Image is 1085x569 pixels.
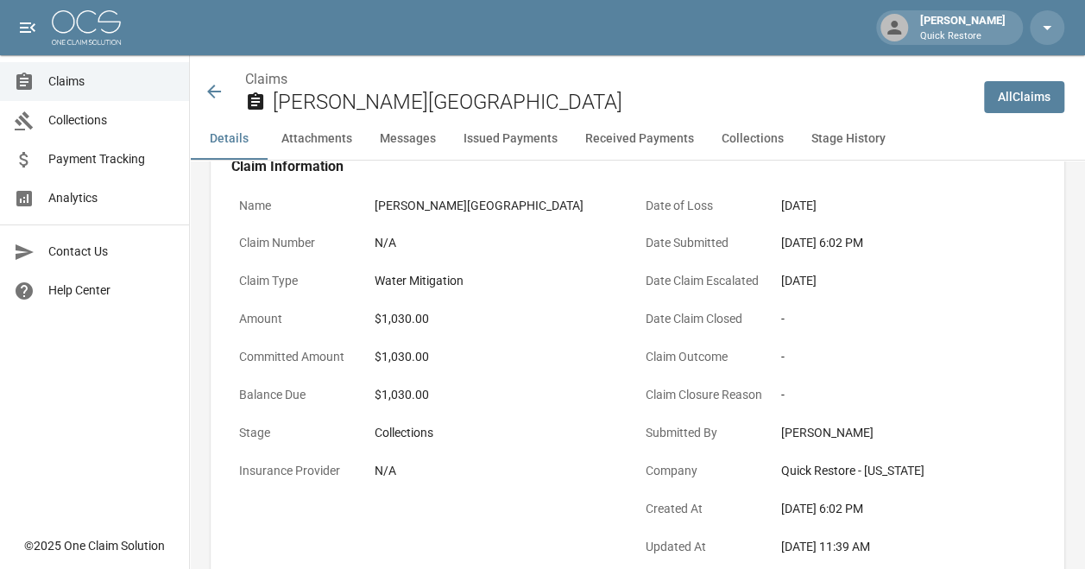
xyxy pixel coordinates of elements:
div: [DATE] 6:02 PM [780,234,1036,252]
div: [PERSON_NAME] [780,424,1036,442]
span: Claims [48,73,175,91]
div: Water Mitigation [375,272,630,290]
div: [PERSON_NAME][GEOGRAPHIC_DATA] [375,197,630,215]
span: Help Center [48,281,175,300]
p: Name [231,189,367,223]
div: $1,030.00 [375,310,630,328]
h4: Claim Information [231,158,1044,175]
p: Created At [638,492,773,526]
p: Claim Closure Reason [638,378,773,412]
button: Details [190,118,268,160]
div: - [780,310,1036,328]
p: Claim Number [231,226,367,260]
a: AllClaims [984,81,1064,113]
p: Balance Due [231,378,367,412]
p: Date Claim Escalated [638,264,773,298]
button: Stage History [798,118,899,160]
div: [DATE] 11:39 AM [780,538,1036,556]
p: Submitted By [638,416,773,450]
p: Stage [231,416,367,450]
span: Contact Us [48,243,175,261]
div: Collections [375,424,630,442]
div: - [780,386,1036,404]
p: Amount [231,302,367,336]
p: Company [638,454,773,488]
div: [PERSON_NAME] [913,12,1012,43]
img: ocs-logo-white-transparent.png [52,10,121,45]
button: Collections [708,118,798,160]
div: N/A [375,234,630,252]
div: [DATE] [780,272,1036,290]
div: [DATE] [780,197,1036,215]
button: Issued Payments [450,118,571,160]
div: $1,030.00 [375,386,630,404]
div: © 2025 One Claim Solution [24,537,165,554]
nav: breadcrumb [245,69,970,90]
div: N/A [375,462,630,480]
h2: [PERSON_NAME][GEOGRAPHIC_DATA] [273,90,970,115]
div: - [780,348,1036,366]
p: Date of Loss [638,189,773,223]
span: Collections [48,111,175,130]
button: Messages [366,118,450,160]
p: Committed Amount [231,340,367,374]
p: Claim Type [231,264,367,298]
p: Quick Restore [920,29,1006,44]
p: Date Claim Closed [638,302,773,336]
p: Claim Outcome [638,340,773,374]
p: Date Submitted [638,226,773,260]
div: anchor tabs [190,118,1085,160]
div: Quick Restore - [US_STATE] [780,462,1036,480]
button: Received Payments [571,118,708,160]
button: Attachments [268,118,366,160]
span: Payment Tracking [48,150,175,168]
a: Claims [245,71,287,87]
div: $1,030.00 [375,348,630,366]
button: open drawer [10,10,45,45]
span: Analytics [48,189,175,207]
p: Updated At [638,530,773,564]
p: Insurance Provider [231,454,367,488]
div: [DATE] 6:02 PM [780,500,1036,518]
